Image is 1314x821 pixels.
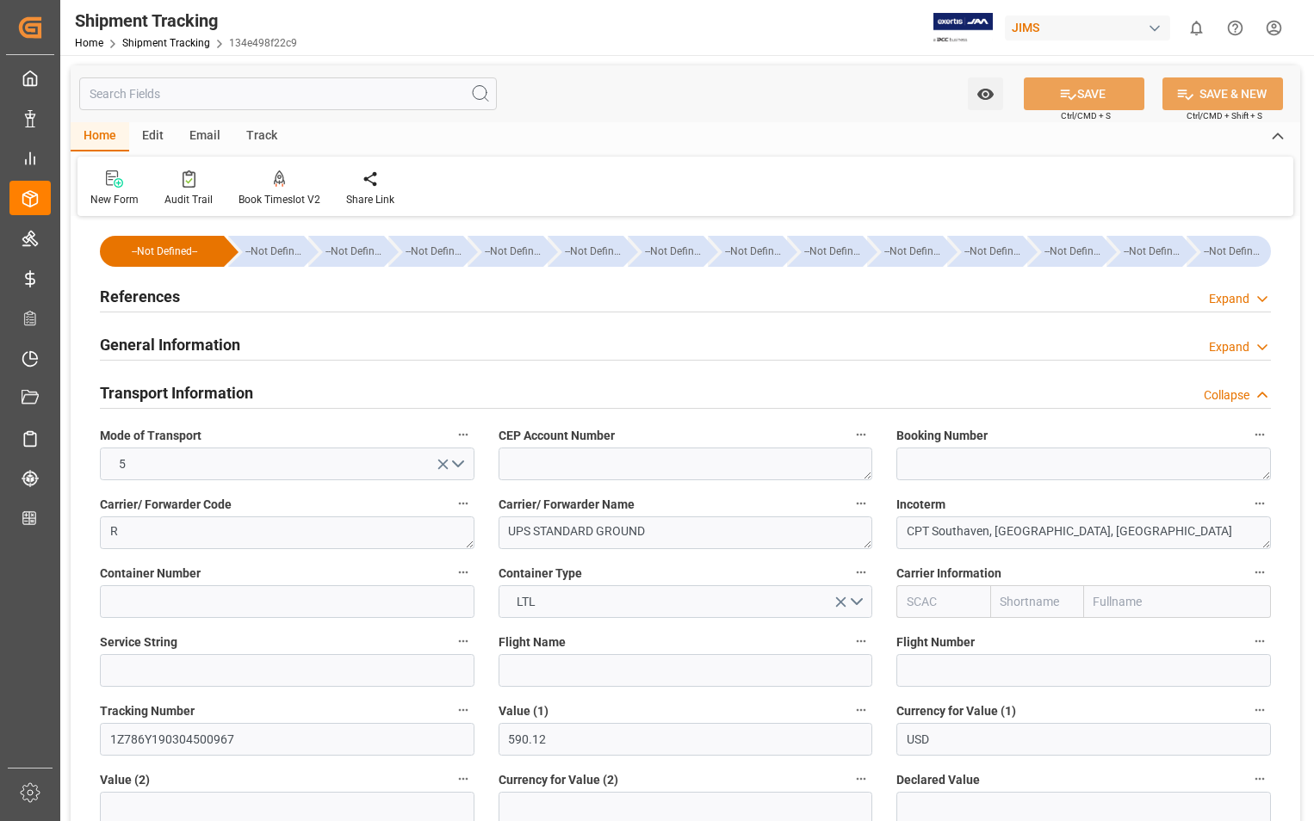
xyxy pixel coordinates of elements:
span: Ctrl/CMD + Shift + S [1187,109,1262,122]
div: --Not Defined-- [725,236,784,267]
div: --Not Defined-- [565,236,623,267]
div: Home [71,122,129,151]
div: --Not Defined-- [787,236,863,267]
span: Value (1) [499,702,549,720]
span: Currency for Value (2) [499,771,618,789]
button: open menu [100,448,474,480]
div: JIMS [1005,15,1170,40]
div: Expand [1209,338,1249,356]
button: Value (1) [850,699,872,721]
div: --Not Defined-- [468,236,543,267]
div: Email [177,122,233,151]
button: Value (2) [452,768,474,790]
div: --Not Defined-- [645,236,703,267]
button: Flight Name [850,630,872,652]
button: open menu [499,585,873,618]
div: --Not Defined-- [100,236,224,267]
button: Declared Value [1249,768,1271,790]
h2: References [100,285,180,308]
div: --Not Defined-- [884,236,943,267]
button: Carrier/ Forwarder Code [452,492,474,515]
div: Book Timeslot V2 [239,192,320,207]
span: Flight Name [499,633,566,651]
input: Fullname [1084,585,1271,618]
div: Track [233,122,290,151]
span: Service String [100,633,177,651]
div: --Not Defined-- [804,236,863,267]
input: SCAC [896,585,990,618]
span: Currency for Value (1) [896,702,1016,720]
button: Service String [452,630,474,652]
div: --Not Defined-- [708,236,784,267]
span: Carrier Information [896,565,1001,583]
span: Tracking Number [100,702,195,720]
div: --Not Defined-- [406,236,464,267]
div: New Form [90,192,139,207]
div: --Not Defined-- [964,236,1023,267]
div: --Not Defined-- [947,236,1023,267]
span: Declared Value [896,771,980,789]
a: Shipment Tracking [122,37,210,49]
button: Tracking Number [452,699,474,721]
div: Shipment Tracking [75,8,297,34]
div: Audit Trail [164,192,213,207]
div: --Not Defined-- [388,236,464,267]
button: Flight Number [1249,630,1271,652]
span: CEP Account Number [499,427,615,445]
span: 5 [110,455,134,473]
div: --Not Defined-- [548,236,623,267]
div: Share Link [346,192,394,207]
button: Currency for Value (1) [1249,699,1271,721]
div: --Not Defined-- [1204,236,1262,267]
button: SAVE [1024,77,1144,110]
span: Incoterm [896,496,945,514]
button: SAVE & NEW [1162,77,1283,110]
span: Ctrl/CMD + S [1061,109,1111,122]
button: Mode of Transport [452,423,474,446]
div: --Not Defined-- [325,236,384,267]
span: Flight Number [896,633,975,651]
button: Container Number [452,561,474,583]
div: --Not Defined-- [245,236,304,267]
div: --Not Defined-- [117,236,212,267]
textarea: UPS STANDARD GROUND [499,516,873,549]
button: Currency for Value (2) [850,768,872,790]
span: Container Type [499,565,582,583]
span: Carrier/ Forwarder Code [100,496,232,514]
button: CEP Account Number [850,423,872,446]
input: Shortname [990,585,1084,618]
div: --Not Defined-- [1187,236,1271,267]
div: --Not Defined-- [1044,236,1103,267]
button: Incoterm [1249,492,1271,515]
div: --Not Defined-- [1124,236,1182,267]
div: Expand [1209,290,1249,308]
div: --Not Defined-- [1106,236,1182,267]
textarea: CPT Southaven, [GEOGRAPHIC_DATA], [GEOGRAPHIC_DATA] [896,516,1271,549]
button: Carrier Information [1249,561,1271,583]
a: Home [75,37,103,49]
button: Help Center [1216,9,1255,47]
h2: General Information [100,333,240,356]
div: --Not Defined-- [867,236,943,267]
input: Search Fields [79,77,497,110]
button: JIMS [1005,11,1177,44]
span: Value (2) [100,771,150,789]
div: --Not Defined-- [485,236,543,267]
div: Edit [129,122,177,151]
button: show 0 new notifications [1177,9,1216,47]
span: Carrier/ Forwarder Name [499,496,635,514]
span: Booking Number [896,427,988,445]
img: Exertis%20JAM%20-%20Email%20Logo.jpg_1722504956.jpg [933,13,993,43]
textarea: R [100,516,474,549]
div: --Not Defined-- [628,236,703,267]
div: --Not Defined-- [228,236,304,267]
div: --Not Defined-- [308,236,384,267]
span: LTL [508,593,544,611]
button: Container Type [850,561,872,583]
button: open menu [968,77,1003,110]
div: --Not Defined-- [1027,236,1103,267]
span: Mode of Transport [100,427,201,445]
button: Booking Number [1249,423,1271,446]
button: Carrier/ Forwarder Name [850,492,872,515]
span: Container Number [100,565,201,583]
